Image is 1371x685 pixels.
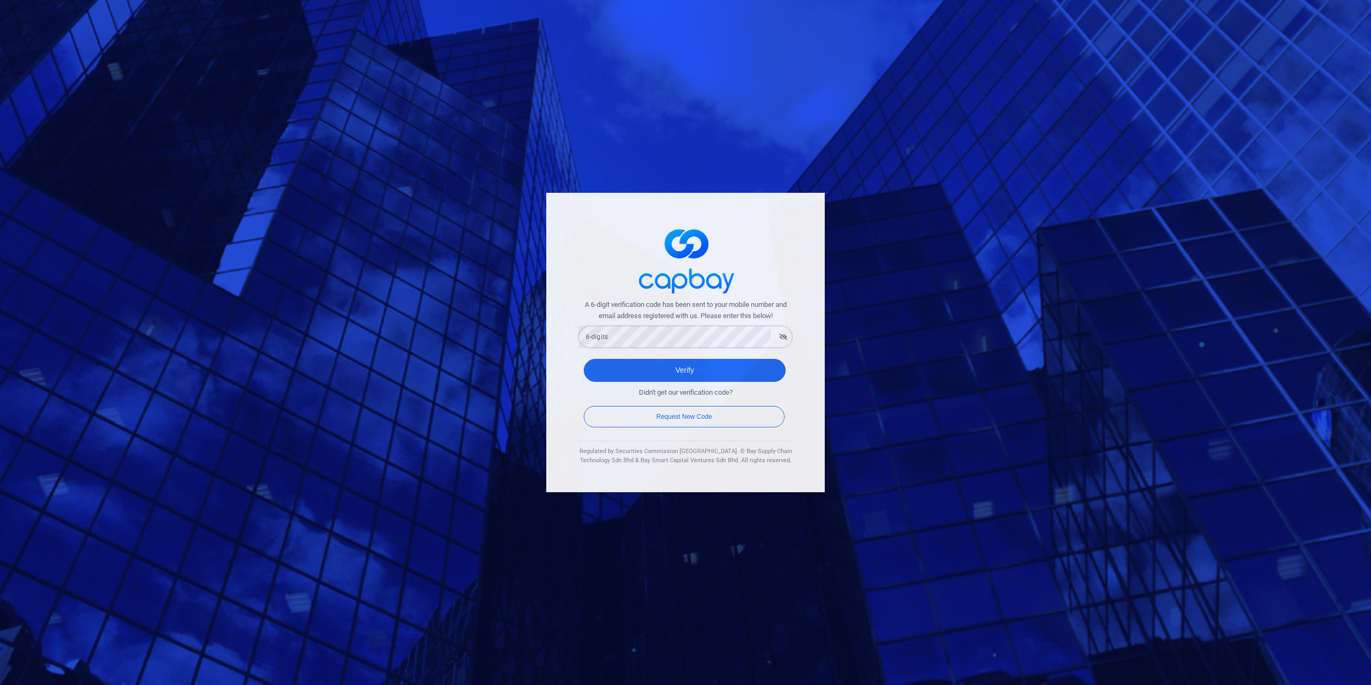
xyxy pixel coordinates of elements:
button: Verify [584,359,786,382]
div: Regulated by Securities Commission [GEOGRAPHIC_DATA]. © Bay Supply Chain Technology Sdn Bhd & Bay... [578,447,793,465]
span: A 6-digit verification code has been sent to your mobile number and email address registered with... [578,299,793,322]
button: Request New Code [584,406,785,427]
img: logo [632,220,739,299]
span: Didn't get our verification code? [639,387,733,398]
